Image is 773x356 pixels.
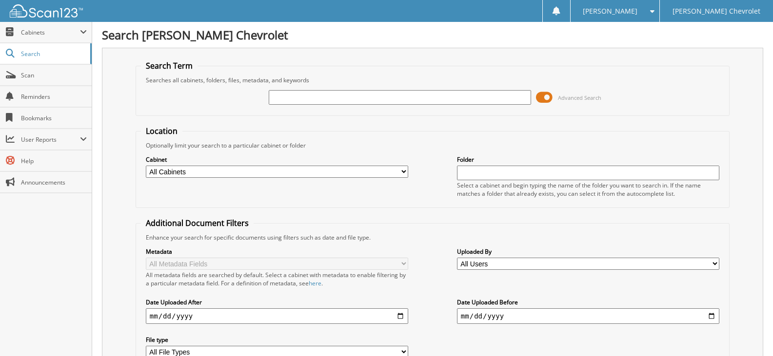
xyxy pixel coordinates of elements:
[21,135,80,144] span: User Reports
[558,94,601,101] span: Advanced Search
[673,8,760,14] span: [PERSON_NAME] Chevrolet
[21,114,87,122] span: Bookmarks
[141,76,724,84] div: Searches all cabinets, folders, files, metadata, and keywords
[457,247,719,256] label: Uploaded By
[21,71,87,79] span: Scan
[146,155,408,164] label: Cabinet
[21,50,85,58] span: Search
[146,271,408,287] div: All metadata fields are searched by default. Select a cabinet with metadata to enable filtering b...
[146,298,408,306] label: Date Uploaded After
[21,93,87,101] span: Reminders
[457,155,719,164] label: Folder
[10,4,83,18] img: scan123-logo-white.svg
[146,247,408,256] label: Metadata
[141,141,724,150] div: Optionally limit your search to a particular cabinet or folder
[146,308,408,324] input: start
[457,298,719,306] label: Date Uploaded Before
[141,126,182,136] legend: Location
[309,279,321,287] a: here
[146,336,408,344] label: File type
[141,233,724,242] div: Enhance your search for specific documents using filters such as date and file type.
[141,218,254,228] legend: Additional Document Filters
[21,178,87,187] span: Announcements
[102,27,763,43] h1: Search [PERSON_NAME] Chevrolet
[21,28,80,37] span: Cabinets
[457,181,719,198] div: Select a cabinet and begin typing the name of the folder you want to search in. If the name match...
[583,8,637,14] span: [PERSON_NAME]
[21,157,87,165] span: Help
[141,60,198,71] legend: Search Term
[457,308,719,324] input: end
